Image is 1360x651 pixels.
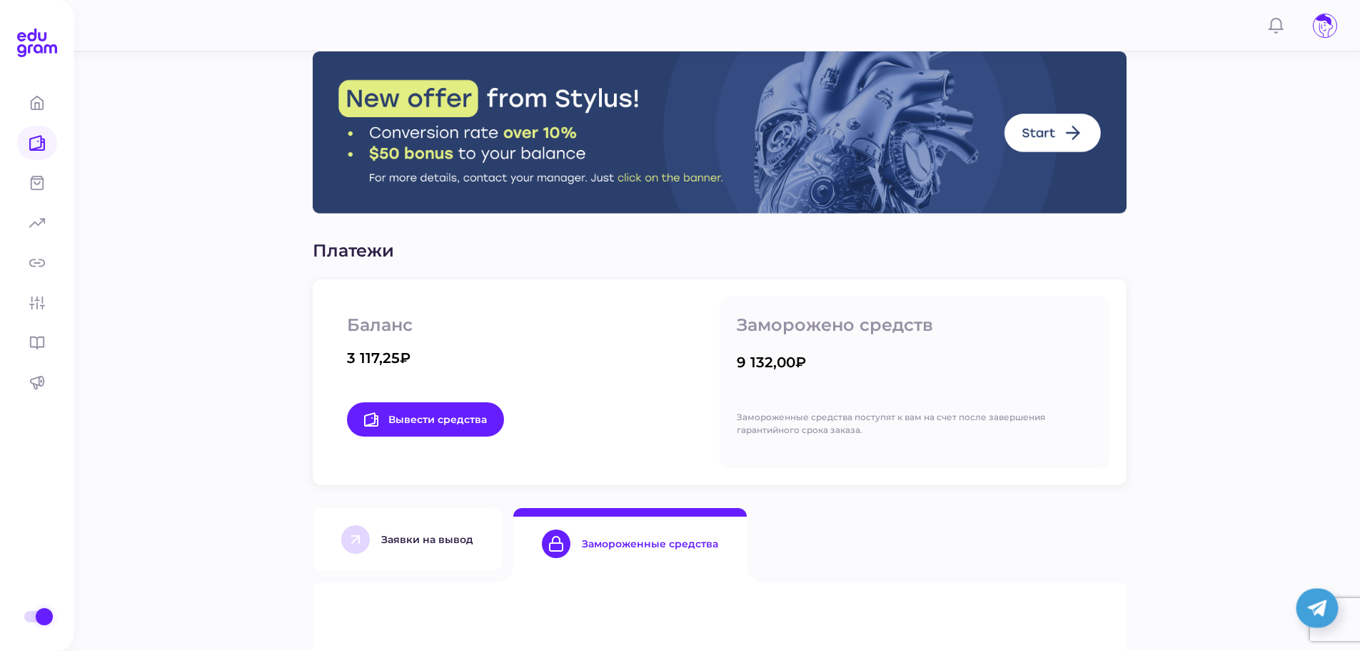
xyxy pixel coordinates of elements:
[364,412,487,427] span: Вывести средства
[582,537,718,550] div: Замороженные средства
[347,348,410,368] div: 3 117,25₽
[513,508,747,571] button: Замороженные средства
[737,411,1092,437] p: Замороженные средства поступят к вам на счет после завершения гарантийного срока заказа.
[737,352,806,372] div: 9 132,00₽
[381,533,473,546] div: Заявки на вывод
[313,508,502,571] button: Заявки на вывод
[313,51,1127,214] img: Stylus Banner
[313,239,1127,262] p: Платежи
[347,314,702,337] p: Баланс
[737,314,1092,337] p: Заморожено средств
[347,402,504,437] a: Вывести средства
